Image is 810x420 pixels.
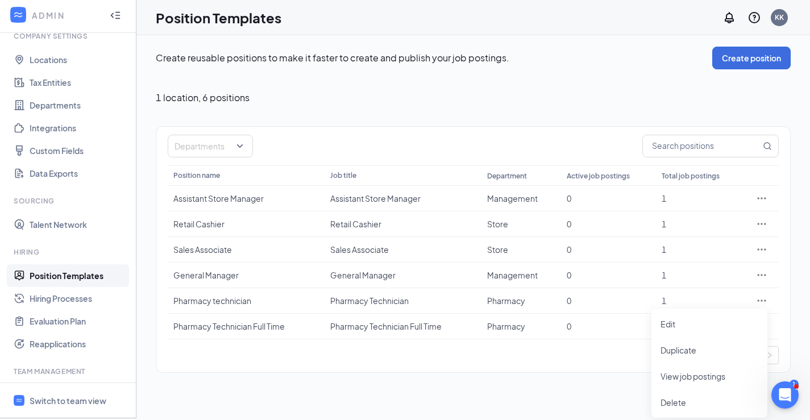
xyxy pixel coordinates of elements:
[13,9,24,20] svg: WorkstreamLogo
[567,218,650,230] div: 0
[173,295,319,306] div: Pharmacy technician
[567,321,650,332] div: 0
[567,193,650,204] div: 0
[30,117,127,139] a: Integrations
[481,165,560,186] th: Department
[173,171,220,180] span: Position name
[173,321,319,332] div: Pharmacy Technician Full Time
[110,10,121,21] svg: Collapse
[481,186,560,211] td: Management
[756,218,767,230] svg: Ellipses
[761,346,779,364] button: right
[30,48,127,71] a: Locations
[756,193,767,204] svg: Ellipses
[173,218,319,230] div: Retail Cashier
[30,162,127,185] a: Data Exports
[662,244,739,255] div: 1
[330,218,476,230] div: Retail Cashier
[32,10,99,21] div: ADMIN
[662,269,739,281] div: 1
[481,288,560,314] td: Pharmacy
[330,321,476,332] div: Pharmacy Technician Full Time
[30,264,127,287] a: Position Templates
[761,346,779,364] li: Next Page
[722,11,736,24] svg: Notifications
[30,139,127,162] a: Custom Fields
[712,47,791,69] button: Create position
[14,367,124,376] div: Team Management
[661,397,686,407] span: Delete
[567,269,650,281] div: 0
[747,11,761,24] svg: QuestionInfo
[643,135,761,157] input: Search positions
[30,310,127,332] a: Evaluation Plan
[661,371,725,381] span: View job postings
[481,314,560,339] td: Pharmacy
[30,213,127,236] a: Talent Network
[30,332,127,355] a: Reapplications
[775,13,784,22] div: KK
[14,196,124,206] div: Sourcing
[30,71,127,94] a: Tax Entities
[661,345,696,355] span: Duplicate
[662,218,739,230] div: 1
[567,295,650,306] div: 0
[15,397,23,404] svg: WorkstreamLogo
[156,52,712,64] p: Create reusable positions to make it faster to create and publish your job postings.
[173,269,319,281] div: General Manager
[567,244,650,255] div: 0
[481,263,560,288] td: Management
[756,244,767,255] svg: Ellipses
[14,247,124,257] div: Hiring
[30,395,106,406] div: Switch to team view
[14,31,124,41] div: Company Settings
[30,287,127,310] a: Hiring Processes
[173,244,319,255] div: Sales Associate
[763,142,772,151] svg: MagnifyingGlass
[330,244,476,255] div: Sales Associate
[756,269,767,281] svg: Ellipses
[656,165,745,186] th: Total job postings
[156,92,250,103] span: 1 location , 6 positions
[771,381,799,409] iframe: Intercom live chat
[766,352,773,359] span: right
[30,94,127,117] a: Departments
[662,193,739,204] div: 1
[481,237,560,263] td: Store
[561,165,656,186] th: Active job postings
[173,193,319,204] div: Assistant Store Manager
[330,193,476,204] div: Assistant Store Manager
[330,171,356,180] span: Job title
[481,211,560,237] td: Store
[662,295,739,306] div: 1
[790,380,799,389] div: 1
[330,269,476,281] div: General Manager
[661,319,675,329] span: Edit
[756,295,767,306] svg: Ellipses
[330,295,476,306] div: Pharmacy Technician
[156,8,281,27] h1: Position Templates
